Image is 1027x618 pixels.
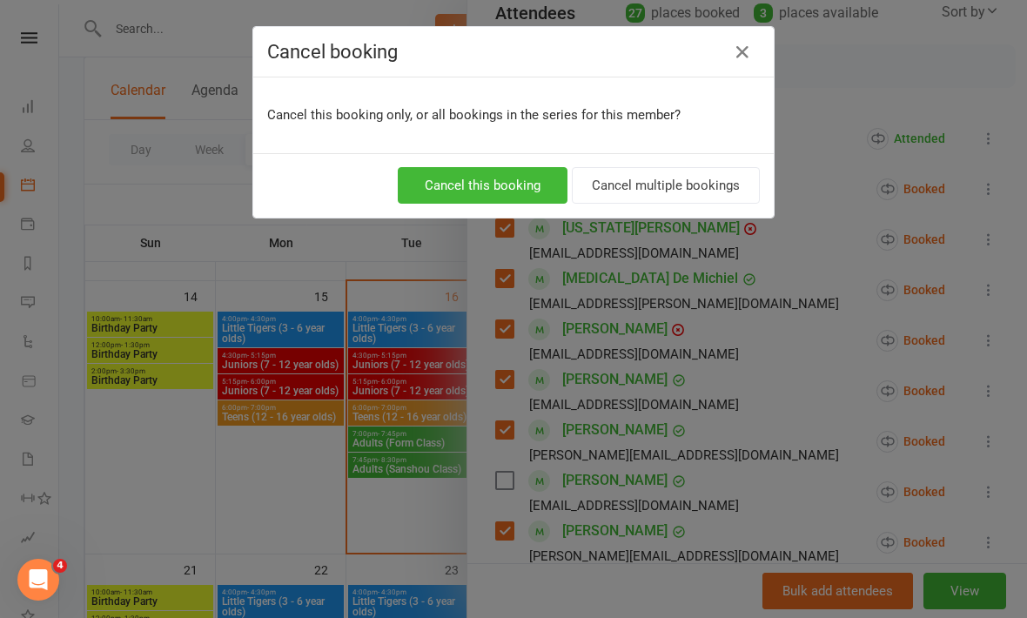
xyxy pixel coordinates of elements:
button: Cancel this booking [398,167,567,204]
span: 4 [53,559,67,573]
button: Close [728,38,756,66]
button: Cancel multiple bookings [572,167,760,204]
iframe: Intercom live chat [17,559,59,601]
h4: Cancel booking [267,41,760,63]
p: Cancel this booking only, or all bookings in the series for this member? [267,104,760,125]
